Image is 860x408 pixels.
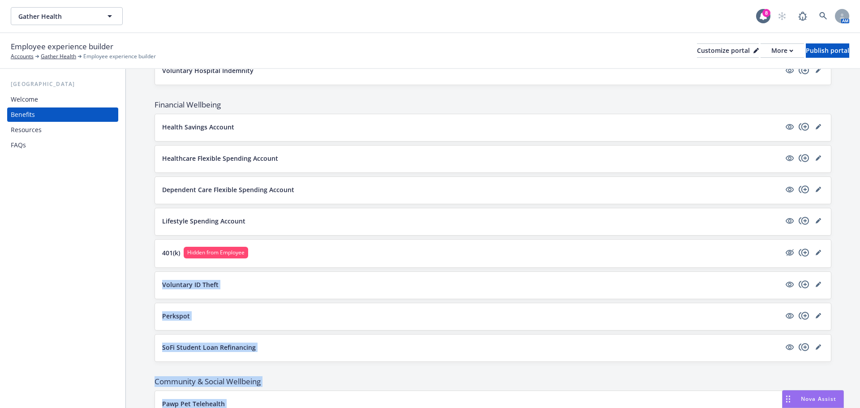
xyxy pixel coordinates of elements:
span: Hidden from Employee [187,249,245,257]
a: editPencil [813,121,824,132]
span: Financial Wellbeing [155,99,831,110]
span: Community & Social Wellbeing [155,376,831,387]
a: copyPlus [799,184,809,195]
a: Benefits [7,107,118,122]
button: Dependent Care Flexible Spending Account [162,185,781,194]
a: editPencil [813,342,824,352]
button: Nova Assist [782,390,844,408]
a: visible [784,279,795,290]
a: copyPlus [799,247,809,258]
p: SoFi Student Loan Refinancing [162,343,256,352]
span: Nova Assist [801,395,836,403]
span: Gather Health [18,12,96,21]
div: Benefits [11,107,35,122]
a: Resources [7,123,118,137]
a: editPencil [813,215,824,226]
a: Search [814,7,832,25]
a: hidden [784,247,795,258]
a: Accounts [11,52,34,60]
a: editPencil [813,153,824,163]
a: copyPlus [799,153,809,163]
span: Employee experience builder [11,41,113,52]
a: visible [784,310,795,321]
a: copyPlus [799,310,809,321]
div: Publish portal [806,44,849,57]
a: copyPlus [799,65,809,76]
a: editPencil [813,247,824,258]
a: Report a Bug [794,7,812,25]
a: editPencil [813,65,824,76]
p: Health Savings Account [162,122,234,132]
p: Dependent Care Flexible Spending Account [162,185,294,194]
a: visible [784,184,795,195]
p: Lifestyle Spending Account [162,216,245,226]
button: SoFi Student Loan Refinancing [162,343,781,352]
a: Welcome [7,92,118,107]
p: Perkspot [162,311,190,321]
a: copyPlus [799,342,809,352]
p: Voluntary Hospital Indemnity [162,66,254,75]
a: editPencil [813,279,824,290]
p: Voluntary ID Theft [162,280,219,289]
button: More [761,43,804,58]
div: FAQs [11,138,26,152]
a: FAQs [7,138,118,152]
div: Resources [11,123,42,137]
a: visible [784,65,795,76]
div: [GEOGRAPHIC_DATA] [7,80,118,89]
p: Healthcare Flexible Spending Account [162,154,278,163]
button: Health Savings Account [162,122,781,132]
div: Customize portal [697,44,759,57]
button: Publish portal [806,43,849,58]
a: visible [784,342,795,352]
div: 8 [762,9,770,17]
a: visible [784,153,795,163]
a: visible [784,215,795,226]
button: Gather Health [11,7,123,25]
a: copyPlus [799,279,809,290]
button: Voluntary Hospital Indemnity [162,66,781,75]
a: visible [784,121,795,132]
button: Lifestyle Spending Account [162,216,781,226]
a: editPencil [813,184,824,195]
div: Welcome [11,92,38,107]
a: editPencil [813,310,824,321]
button: Voluntary ID Theft [162,280,781,289]
p: 401(k) [162,248,180,258]
a: Start snowing [773,7,791,25]
div: Drag to move [783,391,794,408]
button: Healthcare Flexible Spending Account [162,154,781,163]
a: copyPlus [799,215,809,226]
button: Perkspot [162,311,781,321]
span: Employee experience builder [83,52,156,60]
div: More [771,44,793,57]
button: 401(k)Hidden from Employee [162,247,781,258]
button: Customize portal [697,43,759,58]
a: copyPlus [799,121,809,132]
a: Gather Health [41,52,76,60]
